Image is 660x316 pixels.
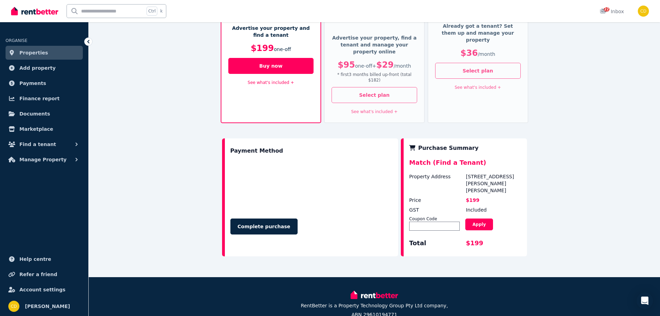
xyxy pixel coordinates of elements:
[248,80,294,85] a: See what's included +
[466,197,479,203] span: $199
[355,63,372,69] span: one-off
[332,87,417,103] button: Select plan
[466,238,521,251] div: $199
[6,38,27,43] span: ORGANISE
[19,125,53,133] span: Marketplace
[338,60,355,70] span: $95
[6,46,83,60] a: Properties
[372,63,376,69] span: +
[6,76,83,90] a: Payments
[6,61,83,75] a: Add property
[19,255,51,263] span: Help centre
[147,7,157,16] span: Ctrl
[11,6,58,16] img: RentBetter
[19,285,65,294] span: Account settings
[604,7,609,11] span: 22
[6,122,83,136] a: Marketplace
[409,197,465,204] div: Price
[478,51,495,57] span: / month
[8,301,19,312] img: Chris Dimitropoulos
[230,219,298,234] button: Complete purchase
[19,49,48,57] span: Properties
[409,173,465,194] div: Property Address
[460,48,478,58] span: $36
[6,107,83,121] a: Documents
[274,46,291,52] span: one-off
[435,63,521,79] button: Select plan
[409,158,521,173] div: Match (Find a Tenant)
[465,219,493,230] button: Apply
[435,23,521,43] p: Already got a tenant? Set them up and manage your property
[466,173,521,194] div: [STREET_ADDRESS][PERSON_NAME][PERSON_NAME]
[600,8,624,15] div: Inbox
[409,238,465,251] div: Total
[6,153,83,166] button: Manage Property
[6,252,83,266] a: Help centre
[160,8,162,14] span: k
[394,63,411,69] span: / month
[19,110,50,118] span: Documents
[19,64,56,72] span: Add property
[409,216,460,222] div: Coupon Code
[6,137,83,151] button: Find a tenant
[466,206,521,213] div: Included
[455,85,501,90] a: See what's included +
[332,34,417,55] p: Advertise your property, find a tenant and manage your property online
[25,302,70,310] span: [PERSON_NAME]
[376,60,394,70] span: $29
[19,94,60,103] span: Finance report
[230,144,283,158] div: Payment Method
[6,283,83,297] a: Account settings
[636,292,653,309] div: Open Intercom Messenger
[6,92,83,105] a: Finance report
[229,159,394,211] iframe: Secure payment input frame
[332,72,417,83] p: * first 3 month s billed up-front (total $182 )
[351,109,398,114] a: See what's included +
[351,290,398,300] img: RentBetter
[19,140,56,148] span: Find a tenant
[301,302,448,309] p: RentBetter is a Property Technology Group Pty Ltd company,
[19,270,57,279] span: Refer a friend
[409,206,465,213] div: GST
[251,43,274,53] span: $199
[409,144,521,152] div: Purchase Summary
[638,6,649,17] img: Chris Dimitropoulos
[19,155,67,164] span: Manage Property
[19,79,46,87] span: Payments
[228,25,314,39] p: Advertise your property and find a tenant
[228,58,314,74] button: Buy now
[6,267,83,281] a: Refer a friend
